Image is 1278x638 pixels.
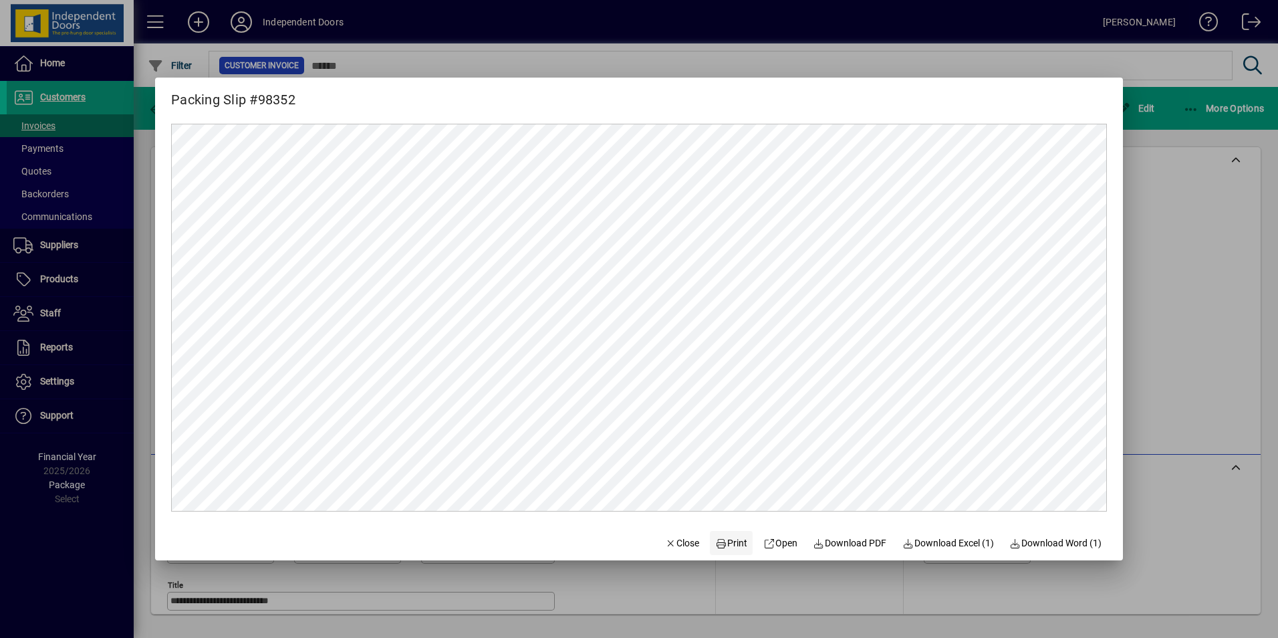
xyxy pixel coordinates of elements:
span: Download Word (1) [1010,536,1102,550]
span: Print [715,536,747,550]
button: Print [710,531,753,555]
h2: Packing Slip #98352 [155,78,311,110]
button: Close [660,531,705,555]
span: Close [665,536,700,550]
button: Download Excel (1) [897,531,999,555]
span: Download PDF [813,536,887,550]
button: Download Word (1) [1005,531,1108,555]
span: Open [763,536,797,550]
a: Download PDF [808,531,892,555]
a: Open [758,531,803,555]
span: Download Excel (1) [902,536,994,550]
